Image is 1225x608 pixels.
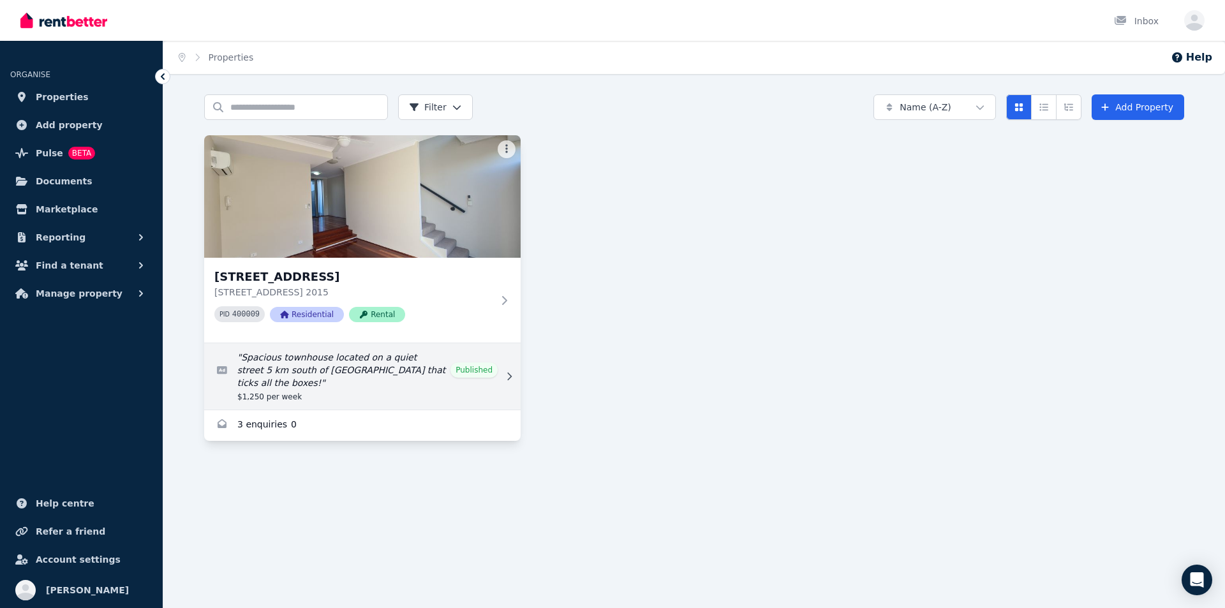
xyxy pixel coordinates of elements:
a: Properties [10,84,152,110]
span: Marketplace [36,202,98,217]
small: PID [219,311,230,318]
a: Properties [209,52,254,63]
nav: Breadcrumb [163,41,269,74]
a: Enquiries for 10/161-219 Queen St, Beaconsfield [204,410,521,441]
a: Edit listing: Spacious townhouse located on a quiet street 5 km south of Sydney CBD that ticks al... [204,343,521,410]
button: Compact list view [1031,94,1057,120]
span: Account settings [36,552,121,567]
div: View options [1006,94,1081,120]
a: Marketplace [10,196,152,222]
span: Manage property [36,286,122,301]
button: Name (A-Z) [873,94,996,120]
a: Documents [10,168,152,194]
button: Filter [398,94,473,120]
span: Properties [36,89,89,105]
span: Reporting [36,230,85,245]
a: Help centre [10,491,152,516]
a: Refer a friend [10,519,152,544]
code: 400009 [232,310,260,319]
span: Name (A-Z) [900,101,951,114]
span: Add property [36,117,103,133]
button: Expanded list view [1056,94,1081,120]
button: Help [1171,50,1212,65]
h3: [STREET_ADDRESS] [214,268,493,286]
img: RentBetter [20,11,107,30]
a: Add Property [1092,94,1184,120]
div: Inbox [1114,15,1159,27]
span: Documents [36,174,93,189]
button: Card view [1006,94,1032,120]
span: Rental [349,307,405,322]
span: Help centre [36,496,94,511]
img: 10/161-219 Queen St, Beaconsfield [204,135,521,258]
span: Residential [270,307,344,322]
a: Account settings [10,547,152,572]
p: [STREET_ADDRESS] 2015 [214,286,493,299]
span: Filter [409,101,447,114]
button: Reporting [10,225,152,250]
span: Pulse [36,145,63,161]
button: More options [498,140,516,158]
span: Refer a friend [36,524,105,539]
button: Manage property [10,281,152,306]
a: Add property [10,112,152,138]
a: 10/161-219 Queen St, Beaconsfield[STREET_ADDRESS][STREET_ADDRESS] 2015PID 400009ResidentialRental [204,135,521,343]
span: [PERSON_NAME] [46,582,129,598]
span: ORGANISE [10,70,50,79]
div: Open Intercom Messenger [1182,565,1212,595]
span: BETA [68,147,95,159]
span: Find a tenant [36,258,103,273]
a: PulseBETA [10,140,152,166]
button: Find a tenant [10,253,152,278]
